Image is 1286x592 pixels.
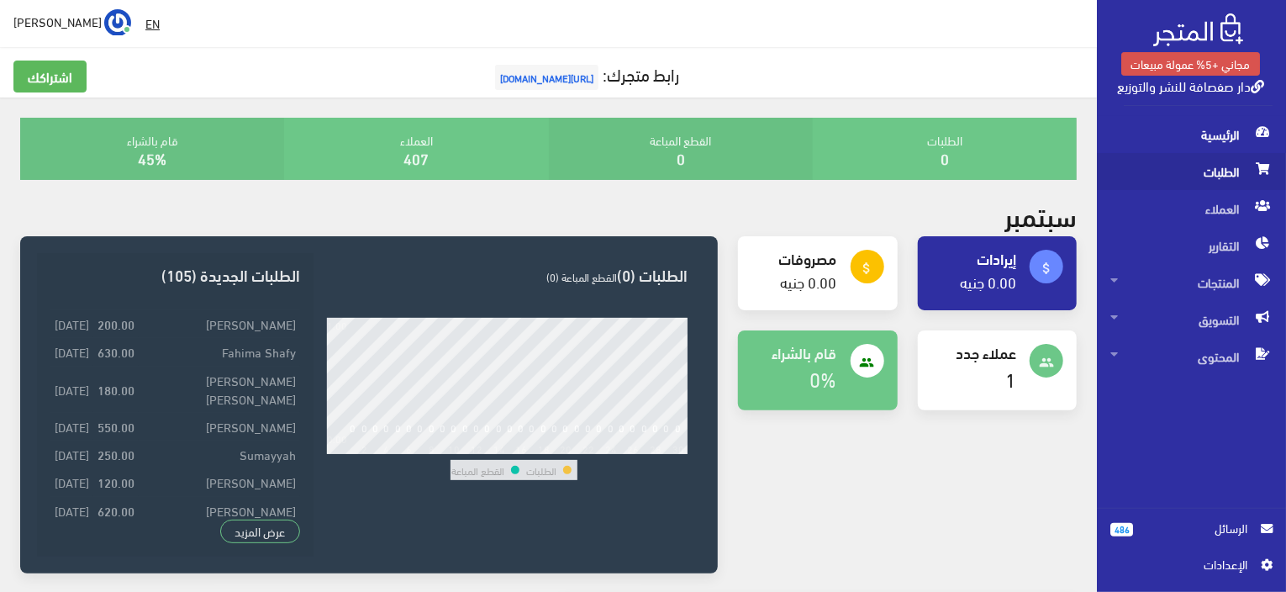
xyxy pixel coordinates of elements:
[139,412,300,440] td: [PERSON_NAME]
[960,267,1016,295] a: 0.00 جنيه
[677,144,685,172] a: 0
[98,342,134,361] strong: 630.00
[50,338,93,366] td: [DATE]
[781,267,837,295] a: 0.00 جنيه
[327,267,688,283] h3: الطلبات (0)
[1110,519,1273,555] a: 486 الرسائل
[538,442,550,454] div: 18
[1097,264,1286,301] a: المنتجات
[145,13,160,34] u: EN
[50,267,300,283] h3: الطلبات الجديدة (105)
[139,468,300,496] td: [PERSON_NAME]
[546,267,617,287] span: القطع المباعة (0)
[1117,73,1264,98] a: دار صفصافة للنشر والتوزيع
[284,118,548,180] div: العملاء
[20,118,284,180] div: قام بالشراء
[491,58,680,89] a: رابط متجرك:[URL][DOMAIN_NAME]
[139,366,300,412] td: [PERSON_NAME] [PERSON_NAME]
[1153,13,1243,46] img: .
[1110,116,1273,153] span: الرئيسية
[98,501,134,520] strong: 620.00
[549,118,813,180] div: القطع المباعة
[941,144,949,172] a: 0
[493,442,505,454] div: 14
[931,250,1016,267] h4: إيرادات
[404,144,430,172] a: 407
[1097,116,1286,153] a: الرئيسية
[672,442,684,454] div: 30
[13,11,102,32] span: [PERSON_NAME]
[383,442,389,454] div: 4
[98,314,134,333] strong: 200.00
[471,442,482,454] div: 12
[650,442,661,454] div: 28
[1146,519,1247,537] span: الرسائل
[50,441,93,468] td: [DATE]
[138,144,166,172] a: 45%
[98,417,134,436] strong: 550.00
[98,380,134,399] strong: 180.00
[1110,555,1273,582] a: اﻹعدادات
[813,118,1077,180] div: الطلبات
[451,460,505,480] td: القطع المباعة
[448,442,460,454] div: 10
[361,442,367,454] div: 2
[931,344,1016,361] h4: عملاء جدد
[104,9,131,36] img: ...
[98,445,134,463] strong: 250.00
[515,442,527,454] div: 16
[50,468,93,496] td: [DATE]
[1110,338,1273,375] span: المحتوى
[139,310,300,338] td: [PERSON_NAME]
[1005,360,1016,396] a: 1
[429,442,435,454] div: 8
[406,442,412,454] div: 6
[139,8,166,39] a: EN
[1039,261,1054,276] i: attach_money
[220,520,301,543] a: عرض المزيد
[1110,301,1273,338] span: التسويق
[860,261,875,276] i: attach_money
[525,460,557,480] td: الطلبات
[810,360,837,396] a: 0%
[751,250,836,267] h4: مصروفات
[139,338,300,366] td: Fahima Shafy
[139,441,300,468] td: Sumayyah
[627,442,639,454] div: 26
[1110,523,1133,536] span: 486
[13,61,87,92] a: اشتراكك
[1110,227,1273,264] span: التقارير
[1097,153,1286,190] a: الطلبات
[1097,190,1286,227] a: العملاء
[50,496,93,524] td: [DATE]
[495,65,598,90] span: [URL][DOMAIN_NAME]
[50,310,93,338] td: [DATE]
[1097,338,1286,375] a: المحتوى
[860,355,875,370] i: people
[751,344,836,361] h4: قام بالشراء
[1110,190,1273,227] span: العملاء
[98,473,134,491] strong: 120.00
[560,442,572,454] div: 20
[582,442,594,454] div: 22
[50,412,93,440] td: [DATE]
[1124,555,1246,573] span: اﻹعدادات
[1004,200,1077,230] h2: سبتمبر
[1110,264,1273,301] span: المنتجات
[139,496,300,524] td: [PERSON_NAME]
[1110,153,1273,190] span: الطلبات
[50,366,93,412] td: [DATE]
[1039,355,1054,370] i: people
[605,442,617,454] div: 24
[1097,227,1286,264] a: التقارير
[1121,52,1260,76] a: مجاني +5% عمولة مبيعات
[13,8,131,35] a: ... [PERSON_NAME]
